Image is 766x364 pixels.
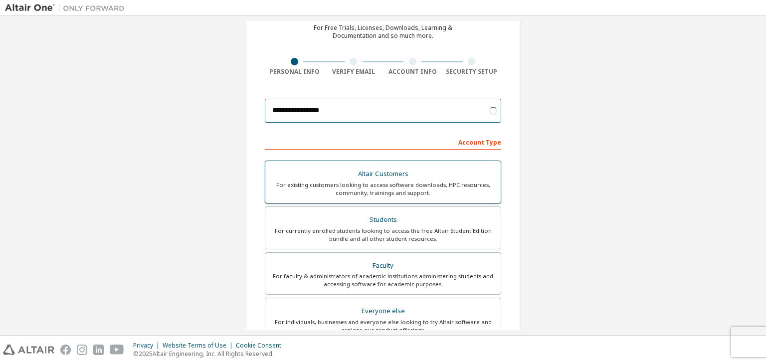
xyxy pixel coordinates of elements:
[271,272,495,288] div: For faculty & administrators of academic institutions administering students and accessing softwa...
[271,167,495,181] div: Altair Customers
[442,68,502,76] div: Security Setup
[265,68,324,76] div: Personal Info
[60,345,71,355] img: facebook.svg
[3,345,54,355] img: altair_logo.svg
[271,318,495,334] div: For individuals, businesses and everyone else looking to try Altair software and explore our prod...
[77,345,87,355] img: instagram.svg
[93,345,104,355] img: linkedin.svg
[383,68,442,76] div: Account Info
[271,304,495,318] div: Everyone else
[271,213,495,227] div: Students
[110,345,124,355] img: youtube.svg
[271,181,495,197] div: For existing customers looking to access software downloads, HPC resources, community, trainings ...
[265,134,501,150] div: Account Type
[163,342,236,350] div: Website Terms of Use
[271,259,495,273] div: Faculty
[314,24,452,40] div: For Free Trials, Licenses, Downloads, Learning & Documentation and so much more.
[271,227,495,243] div: For currently enrolled students looking to access the free Altair Student Edition bundle and all ...
[133,342,163,350] div: Privacy
[236,342,287,350] div: Cookie Consent
[5,3,130,13] img: Altair One
[324,68,383,76] div: Verify Email
[133,350,287,358] p: © 2025 Altair Engineering, Inc. All Rights Reserved.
